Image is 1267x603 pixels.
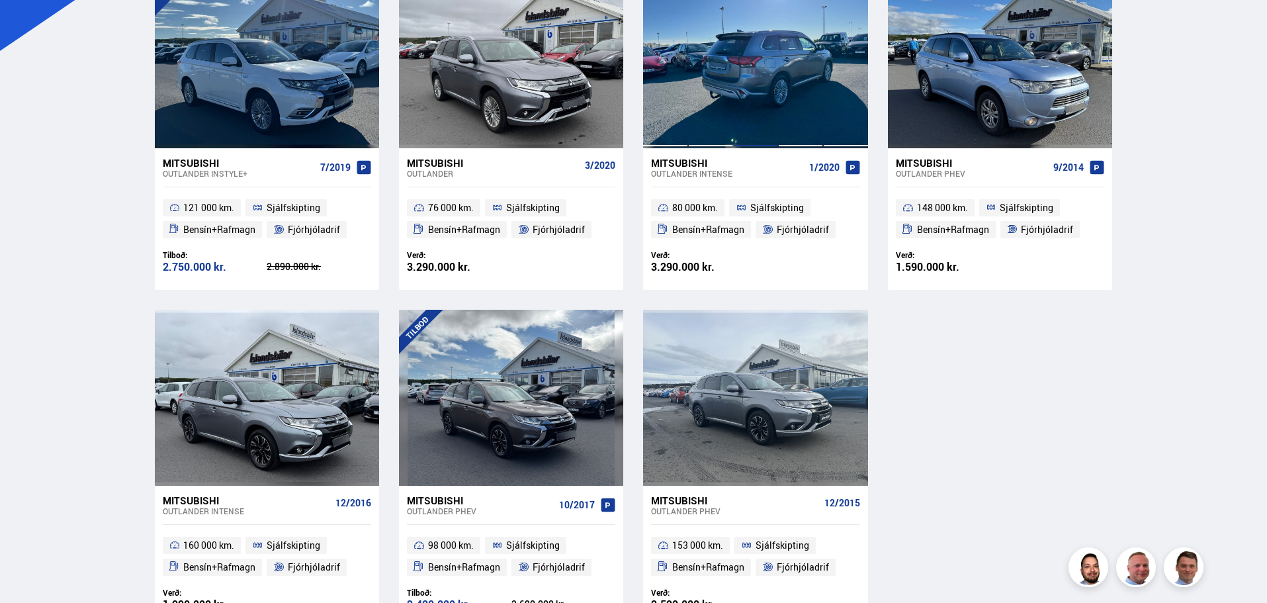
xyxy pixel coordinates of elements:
button: Opna LiveChat spjallviðmót [11,5,50,45]
div: 3.290.000 kr. [407,261,511,273]
div: Outlander PHEV [407,506,554,516]
span: Bensín+Rafmagn [183,222,255,238]
div: Verð: [407,250,511,260]
span: Bensín+Rafmagn [428,222,500,238]
span: Sjálfskipting [506,537,560,553]
span: Bensín+Rafmagn [428,559,500,575]
span: Sjálfskipting [267,200,320,216]
span: 76 000 km. [428,200,474,216]
span: Sjálfskipting [506,200,560,216]
span: Fjórhjóladrif [288,559,340,575]
div: Outlander PHEV [896,169,1048,178]
div: Outlander INTENSE [163,506,330,516]
span: Bensín+Rafmagn [672,222,744,238]
span: 148 000 km. [917,200,968,216]
div: Verð: [163,588,267,598]
span: Bensín+Rafmagn [183,559,255,575]
div: 2.890.000 kr. [267,262,371,271]
a: Mitsubishi Outlander PHEV 9/2014 148 000 km. Sjálfskipting Bensín+Rafmagn Fjórhjóladrif Verð: 1.5... [888,148,1112,290]
div: Mitsubishi [163,157,315,169]
a: Mitsubishi Outlander 3/2020 76 000 km. Sjálfskipting Bensín+Rafmagn Fjórhjóladrif Verð: 3.290.000... [399,148,623,290]
span: 153 000 km. [672,537,723,553]
span: 98 000 km. [428,537,474,553]
div: Verð: [651,588,756,598]
span: 9/2014 [1053,162,1084,173]
span: 1/2020 [809,162,840,173]
a: Mitsubishi Outlander INSTYLE+ 7/2019 121 000 km. Sjálfskipting Bensín+Rafmagn Fjórhjóladrif Tilbo... [155,148,379,290]
span: 7/2019 [320,162,351,173]
img: nhp88E3Fdnt1Opn2.png [1070,549,1110,589]
span: 121 000 km. [183,200,234,216]
div: Mitsubishi [407,494,554,506]
img: FbJEzSuNWCJXmdc-.webp [1166,549,1205,589]
span: Bensín+Rafmagn [672,559,744,575]
div: Mitsubishi [651,157,803,169]
div: Mitsubishi [163,494,330,506]
div: Mitsubishi [407,157,580,169]
a: Mitsubishi Outlander INTENSE 1/2020 80 000 km. Sjálfskipting Bensín+Rafmagn Fjórhjóladrif Verð: 3... [643,148,867,290]
div: Outlander INTENSE [651,169,803,178]
div: Verð: [896,250,1000,260]
div: Verð: [651,250,756,260]
div: Tilboð: [407,588,511,598]
div: Outlander [407,169,580,178]
div: 3.290.000 kr. [651,261,756,273]
span: Fjórhjóladrif [533,559,585,575]
span: Bensín+Rafmagn [917,222,989,238]
div: Outlander PHEV [651,506,818,516]
div: 2.750.000 kr. [163,261,267,273]
span: 160 000 km. [183,537,234,553]
div: Mitsubishi [651,494,818,506]
span: Sjálfskipting [267,537,320,553]
span: Sjálfskipting [1000,200,1053,216]
span: 12/2015 [824,498,860,508]
span: 12/2016 [335,498,371,508]
div: Tilboð: [163,250,267,260]
span: Fjórhjóladrif [533,222,585,238]
span: Sjálfskipting [756,537,809,553]
div: 1.590.000 kr. [896,261,1000,273]
span: Fjórhjóladrif [1021,222,1073,238]
img: siFngHWaQ9KaOqBr.png [1118,549,1158,589]
div: Outlander INSTYLE+ [163,169,315,178]
span: Fjórhjóladrif [777,559,829,575]
span: Fjórhjóladrif [777,222,829,238]
span: 3/2020 [585,160,615,171]
div: Mitsubishi [896,157,1048,169]
span: Sjálfskipting [750,200,804,216]
span: 80 000 km. [672,200,718,216]
span: Fjórhjóladrif [288,222,340,238]
span: 10/2017 [559,500,595,510]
